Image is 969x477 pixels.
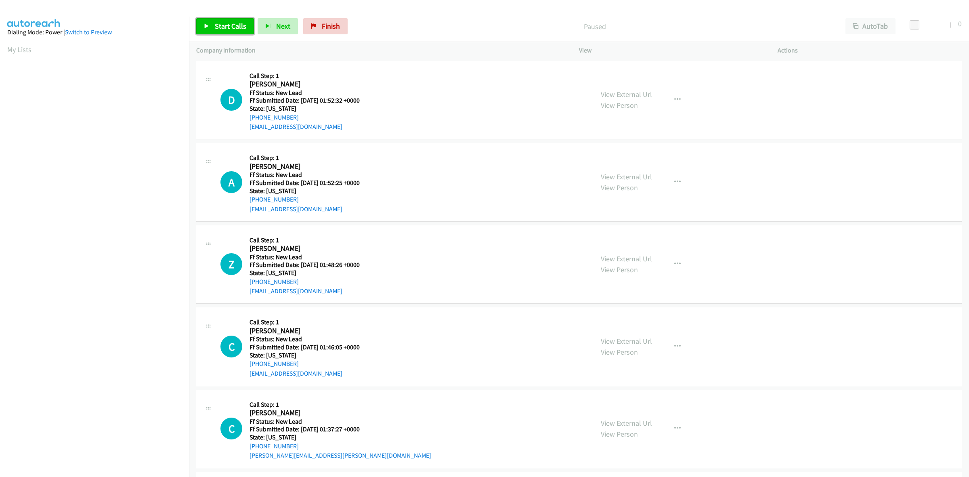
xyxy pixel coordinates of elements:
iframe: Dialpad [7,62,189,446]
span: Finish [322,21,340,31]
a: [PHONE_NUMBER] [250,360,299,368]
p: Company Information [196,46,564,55]
button: Next [258,18,298,34]
h1: A [220,171,242,193]
span: Start Calls [215,21,246,31]
a: [PERSON_NAME][EMAIL_ADDRESS][PERSON_NAME][DOMAIN_NAME] [250,452,431,459]
a: Switch to Preview [65,28,112,36]
h5: Ff Status: New Lead [250,335,370,343]
h5: Call Step: 1 [250,236,370,244]
a: My Lists [7,45,31,54]
a: View Person [601,265,638,274]
a: [PHONE_NUMBER] [250,113,299,121]
h2: [PERSON_NAME] [250,326,370,336]
h1: C [220,336,242,357]
a: View External Url [601,418,652,428]
a: [PHONE_NUMBER] [250,442,299,450]
p: Paused [359,21,831,32]
a: View External Url [601,90,652,99]
h5: Ff Status: New Lead [250,171,370,179]
div: The call is yet to be attempted [220,253,242,275]
div: The call is yet to be attempted [220,89,242,111]
div: The call is yet to be attempted [220,336,242,357]
span: Next [276,21,290,31]
div: The call is yet to be attempted [220,418,242,439]
h5: Ff Status: New Lead [250,253,370,261]
h5: Ff Status: New Lead [250,89,370,97]
a: Start Calls [196,18,254,34]
h5: Ff Submitted Date: [DATE] 01:52:25 +0000 [250,179,370,187]
h5: Ff Submitted Date: [DATE] 01:52:32 +0000 [250,97,370,105]
p: View [579,46,763,55]
div: Dialing Mode: Power | [7,27,182,37]
h2: [PERSON_NAME] [250,80,370,89]
a: View Person [601,183,638,192]
h5: Call Step: 1 [250,72,370,80]
a: View Person [601,429,638,439]
a: View External Url [601,254,652,263]
h5: Ff Submitted Date: [DATE] 01:37:27 +0000 [250,425,431,433]
div: The call is yet to be attempted [220,171,242,193]
h5: State: [US_STATE] [250,187,370,195]
h5: Ff Submitted Date: [DATE] 01:48:26 +0000 [250,261,370,269]
a: [EMAIL_ADDRESS][DOMAIN_NAME] [250,205,342,213]
a: [EMAIL_ADDRESS][DOMAIN_NAME] [250,370,342,377]
h2: [PERSON_NAME] [250,162,370,171]
a: [PHONE_NUMBER] [250,195,299,203]
h5: Call Step: 1 [250,401,431,409]
h1: D [220,89,242,111]
button: AutoTab [845,18,896,34]
h5: State: [US_STATE] [250,269,370,277]
a: View Person [601,101,638,110]
h5: Ff Submitted Date: [DATE] 01:46:05 +0000 [250,343,370,351]
h2: [PERSON_NAME] [250,244,370,253]
a: [EMAIL_ADDRESS][DOMAIN_NAME] [250,123,342,130]
h1: Z [220,253,242,275]
a: Finish [303,18,348,34]
a: View Person [601,347,638,357]
a: [EMAIL_ADDRESS][DOMAIN_NAME] [250,287,342,295]
h5: Call Step: 1 [250,318,370,326]
h1: C [220,418,242,439]
div: 0 [958,18,962,29]
h5: State: [US_STATE] [250,433,431,441]
h2: [PERSON_NAME] [250,408,370,418]
a: View External Url [601,172,652,181]
h5: State: [US_STATE] [250,351,370,359]
h5: State: [US_STATE] [250,105,370,113]
h5: Ff Status: New Lead [250,418,431,426]
a: [PHONE_NUMBER] [250,278,299,286]
a: View External Url [601,336,652,346]
p: Actions [778,46,962,55]
div: Delay between calls (in seconds) [914,22,951,28]
h5: Call Step: 1 [250,154,370,162]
